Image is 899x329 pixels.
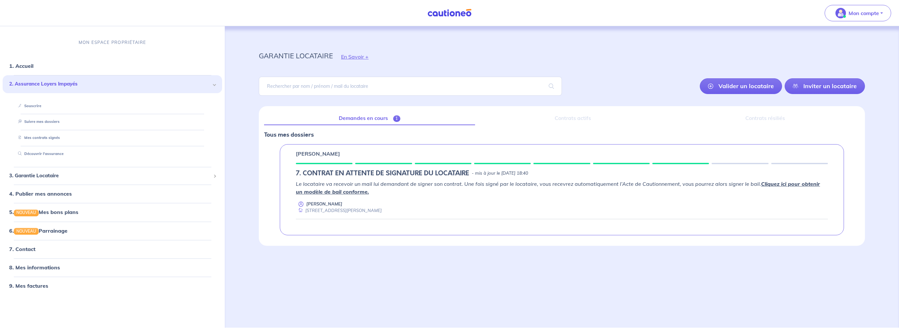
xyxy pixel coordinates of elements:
a: 9. Mes factures [9,282,48,289]
a: Valider un locataire [700,78,782,94]
a: Demandes en cours1 [264,111,475,125]
img: illu_account_valid_menu.svg [835,8,846,18]
p: [PERSON_NAME] [306,201,342,207]
div: Mes contrats signés [10,133,214,144]
a: Suivre mes dossiers [15,120,60,124]
span: 1 [393,115,401,122]
a: 1. Accueil [9,63,33,69]
div: [STREET_ADDRESS][PERSON_NAME] [296,207,382,214]
div: 2. Assurance Loyers Impayés [3,75,222,93]
p: MON ESPACE PROPRIÉTAIRE [79,39,146,46]
em: Le locataire va recevoir un mail lui demandant de signer son contrat. Une fois signé par le locat... [296,181,820,195]
p: Tous mes dossiers [264,130,860,139]
p: garantie locataire [259,50,333,62]
a: Mes contrats signés [15,136,60,140]
p: - mis à jour le [DATE] 18:40 [472,170,528,177]
a: Découvrir l'assurance [15,151,64,156]
span: 3. Garantie Locataire [9,172,211,180]
div: Découvrir l'assurance [10,148,214,159]
div: 5.NOUVEAUMes bons plans [3,206,222,219]
input: Rechercher par nom / prénom / mail du locataire [259,77,562,96]
div: Suivre mes dossiers [10,117,214,127]
div: 3. Garantie Locataire [3,169,222,182]
span: 2. Assurance Loyers Impayés [9,81,211,88]
div: 1. Accueil [3,60,222,73]
div: 6.NOUVEAUParrainage [3,224,222,237]
div: state: RENTER-PAYMENT-METHOD-IN-PROGRESS, Context: IN-LANDLORD,IS-GL-CAUTION-IN-LANDLORD [296,169,828,177]
img: Cautioneo [425,9,474,17]
a: Inviter un locataire [785,78,865,94]
a: 5.NOUVEAUMes bons plans [9,209,78,216]
a: Souscrire [15,104,41,108]
div: 4. Publier mes annonces [3,187,222,201]
div: 8. Mes informations [3,261,222,274]
a: 6.NOUVEAUParrainage [9,227,67,234]
div: Souscrire [10,101,214,111]
span: search [541,77,562,95]
a: 4. Publier mes annonces [9,191,72,197]
p: Mon compte [849,9,879,17]
div: 9. Mes factures [3,279,222,292]
p: [PERSON_NAME] [296,150,340,158]
a: 7. Contact [9,246,35,252]
div: 7. Contact [3,242,222,256]
h5: 7. CONTRAT EN ATTENTE DE SIGNATURE DU LOCATAIRE [296,169,469,177]
a: 8. Mes informations [9,264,60,271]
button: En Savoir + [333,47,377,66]
button: illu_account_valid_menu.svgMon compte [825,5,891,21]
